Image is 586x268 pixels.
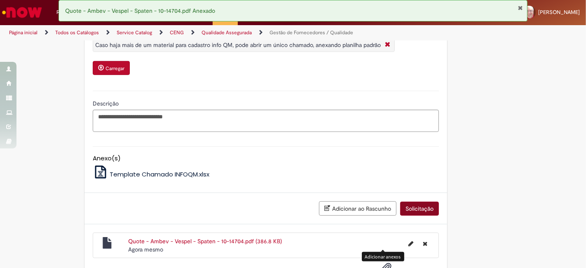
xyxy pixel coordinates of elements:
span: Quote - Ambev - Vespel - Spaten - 10-14704.pdf Anexado [65,7,215,14]
ul: Trilhas de página [6,25,384,40]
button: Solicitação [400,202,439,216]
div: Adicionar anexos [362,252,404,261]
a: Qualidade Assegurada [202,29,252,36]
span: Agora mesmo [128,246,163,253]
a: Template Chamado INFOQM.xlsx [93,170,210,179]
a: Todos os Catálogos [55,29,99,36]
span: [PERSON_NAME] [538,9,580,16]
h5: Anexo(s) [93,155,439,162]
a: Service Catalog [117,29,152,36]
span: Template Chamado INFOQM.xlsx [110,170,209,179]
a: Quote - Ambev - Vespel - Spaten - 10-14704.pdf (386.8 KB) [128,237,282,245]
a: Página inicial [9,29,38,36]
i: Fechar Aviso Por question_anexo_de_material_para_cadastro [383,41,392,49]
textarea: Descrição [93,110,439,132]
a: Gestão de Fornecedores / Qualidade [270,29,353,36]
span: Caso haja mais de um material para cadastro info QM, pode abrir um único chamado, anexando planil... [95,41,381,49]
a: CENG [170,29,184,36]
span: Requisições [56,8,85,16]
button: Carregar anexo de Anexo de material para cadastro [93,61,130,75]
button: Editar nome de arquivo Quote - Ambev - Vespel - Spaten - 10-14704.pdf [403,237,418,250]
small: Carregar [105,65,124,72]
time: 29/09/2025 18:04:58 [128,246,163,253]
span: Descrição [93,100,120,107]
img: ServiceNow [1,4,43,21]
button: Excluir Quote - Ambev - Vespel - Spaten - 10-14704.pdf [418,237,432,250]
button: Fechar Notificação [518,5,523,11]
button: Adicionar ao Rascunho [319,201,396,216]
